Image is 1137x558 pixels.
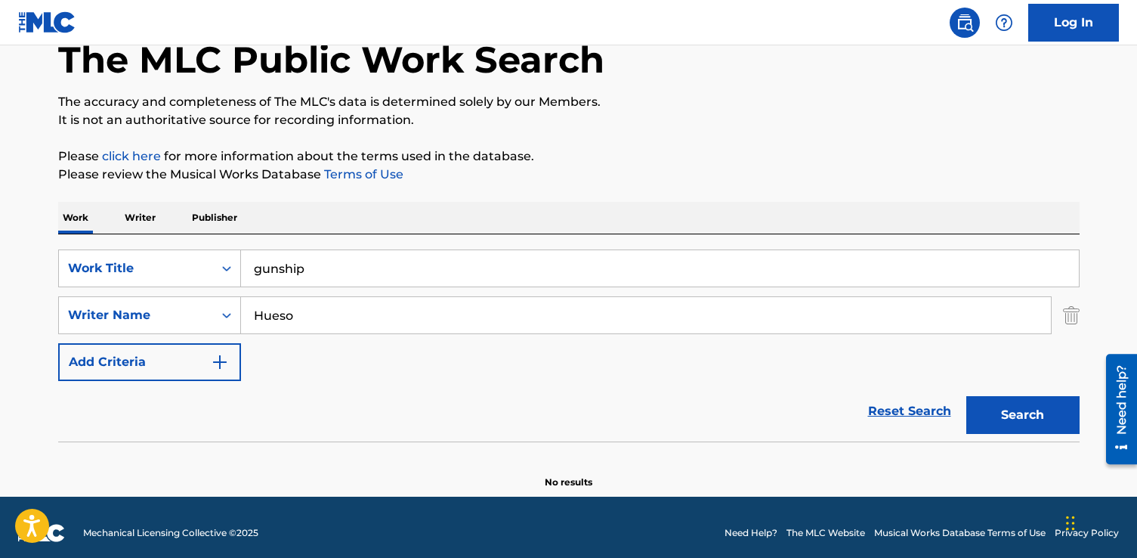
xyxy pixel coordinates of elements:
div: Writer Name [68,306,204,324]
a: Privacy Policy [1055,526,1119,540]
button: Add Criteria [58,343,241,381]
p: Please for more information about the terms used in the database. [58,147,1080,166]
div: Drag [1066,501,1075,546]
h1: The MLC Public Work Search [58,37,604,82]
p: No results [545,457,592,489]
div: Help [989,8,1019,38]
button: Search [966,396,1080,434]
a: The MLC Website [786,526,865,540]
p: Publisher [187,202,242,234]
p: It is not an authoritative source for recording information. [58,111,1080,129]
p: Please review the Musical Works Database [58,166,1080,184]
img: Delete Criterion [1063,296,1080,334]
span: Mechanical Licensing Collective © 2025 [83,526,258,540]
a: Terms of Use [321,167,403,181]
img: help [995,14,1013,32]
iframe: Resource Center [1095,349,1137,470]
a: Public Search [950,8,980,38]
iframe: Chat Widget [1061,485,1137,558]
a: Log In [1028,4,1119,42]
a: Need Help? [725,526,777,540]
div: Work Title [68,259,204,277]
a: click here [102,149,161,163]
a: Musical Works Database Terms of Use [874,526,1046,540]
img: search [956,14,974,32]
p: The accuracy and completeness of The MLC's data is determined solely by our Members. [58,93,1080,111]
img: MLC Logo [18,11,76,33]
p: Writer [120,202,160,234]
p: Work [58,202,93,234]
img: 9d2ae6d4665cec9f34b9.svg [211,353,229,371]
a: Reset Search [860,395,959,428]
form: Search Form [58,250,1080,442]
